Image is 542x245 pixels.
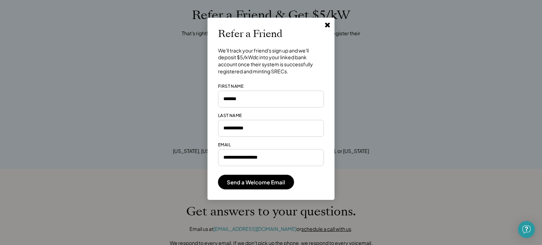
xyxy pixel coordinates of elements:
[218,47,324,75] div: We'll track your friend's sign up and we'll deposit $5/kWdc into your linked bank account once th...
[218,28,282,40] h2: Refer a Friend
[218,113,242,119] div: LAST NAME
[218,175,294,189] button: Send a Welcome Email
[218,84,243,90] div: FIRST NAME
[218,142,231,148] div: EMAIL
[518,221,535,238] div: Open Intercom Messenger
